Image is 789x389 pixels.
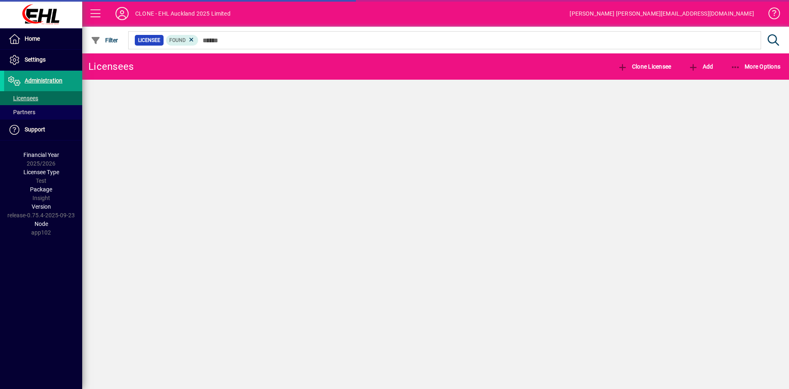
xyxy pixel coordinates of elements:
button: Filter [89,33,120,48]
span: Administration [25,77,62,84]
button: Clone Licensee [616,59,673,74]
span: Licensees [8,95,38,101]
div: Licensees [88,60,134,73]
mat-chip: Found Status: Found [166,35,198,46]
span: Clone Licensee [618,63,671,70]
a: Support [4,120,82,140]
span: Node [35,221,48,227]
span: Version [32,203,51,210]
button: More Options [729,59,783,74]
span: Package [30,186,52,193]
div: CLONE - EHL Auckland 2025 Limited [135,7,231,20]
span: Partners [8,109,35,115]
span: Financial Year [23,152,59,158]
a: Licensees [4,91,82,105]
a: Knowledge Base [762,2,779,28]
span: Settings [25,56,46,63]
div: [PERSON_NAME] [PERSON_NAME][EMAIL_ADDRESS][DOMAIN_NAME] [570,7,754,20]
span: Add [688,63,713,70]
a: Partners [4,105,82,119]
button: Profile [109,6,135,21]
span: Licensee Type [23,169,59,175]
button: Add [686,59,715,74]
span: Found [169,37,186,43]
span: Support [25,126,45,133]
span: Home [25,35,40,42]
span: Filter [91,37,118,44]
span: More Options [731,63,781,70]
a: Home [4,29,82,49]
span: Licensee [138,36,160,44]
a: Settings [4,50,82,70]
